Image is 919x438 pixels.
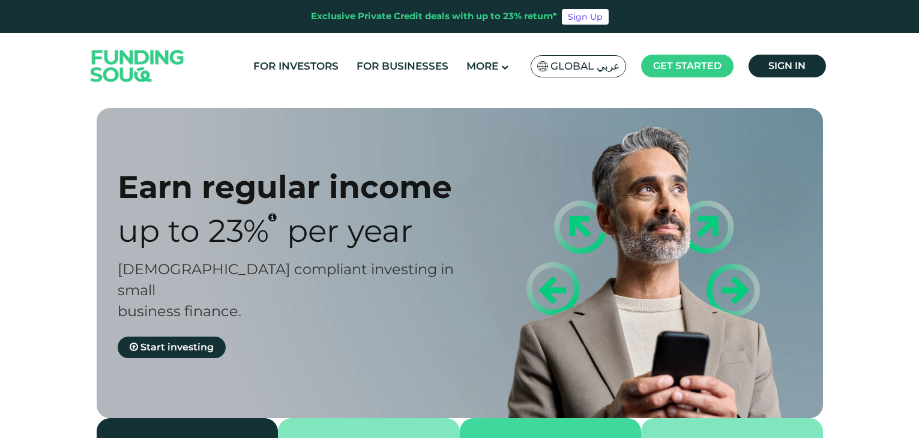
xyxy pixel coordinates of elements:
[140,341,214,353] span: Start investing
[537,61,548,71] img: SA Flag
[466,60,498,72] span: More
[653,60,722,71] span: Get started
[550,59,619,73] span: Global عربي
[250,56,342,76] a: For Investors
[118,212,269,250] span: Up to 23%
[79,36,196,97] img: Logo
[268,212,277,222] i: 23% IRR (expected) ~ 15% Net yield (expected)
[311,10,557,23] div: Exclusive Private Credit deals with up to 23% return*
[118,337,226,358] a: Start investing
[749,55,826,77] a: Sign in
[354,56,451,76] a: For Businesses
[287,212,413,250] span: Per Year
[562,9,609,25] a: Sign Up
[118,168,481,206] div: Earn regular income
[768,60,806,71] span: Sign in
[118,260,454,320] span: [DEMOGRAPHIC_DATA] compliant investing in small business finance.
